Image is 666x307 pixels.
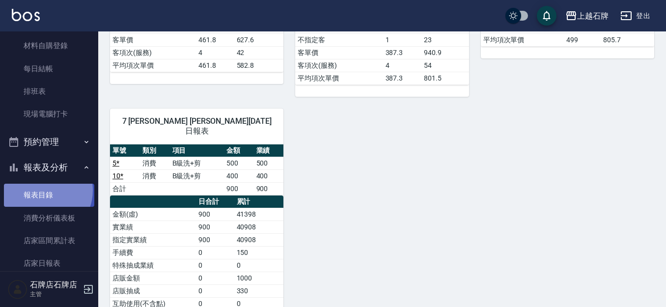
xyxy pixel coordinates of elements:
td: 店販金額 [110,272,196,284]
td: 805.7 [601,33,654,46]
td: 0 [196,246,234,259]
td: 特殊抽成業績 [110,259,196,272]
td: 900 [196,221,234,233]
td: 500 [224,157,254,169]
td: 實業績 [110,221,196,233]
img: Logo [12,9,40,21]
td: 平均項次單價 [110,59,196,72]
p: 主管 [30,290,80,299]
th: 業績 [254,144,284,157]
td: 900 [224,182,254,195]
td: 330 [234,284,284,297]
td: 0 [234,259,284,272]
button: 登出 [616,7,654,25]
td: 店販抽成 [110,284,196,297]
th: 項目 [170,144,224,157]
td: 900 [196,233,234,246]
td: 400 [254,169,284,182]
td: 42 [234,46,284,59]
td: 平均項次單價 [481,33,564,46]
img: Person [8,279,28,299]
span: 7 [PERSON_NAME] [PERSON_NAME][DATE] 日報表 [122,116,272,136]
button: 預約管理 [4,129,94,155]
td: 900 [254,182,284,195]
td: 400 [224,169,254,182]
td: 940.9 [421,46,469,59]
td: 387.3 [383,46,422,59]
td: 1000 [234,272,284,284]
td: 消費 [140,169,170,182]
td: B級洗+剪 [170,157,224,169]
th: 累計 [234,195,284,208]
th: 單號 [110,144,140,157]
td: 客單價 [110,33,196,46]
td: 41398 [234,208,284,221]
button: 報表及分析 [4,155,94,180]
td: 461.8 [196,59,234,72]
td: 900 [196,208,234,221]
td: 582.8 [234,59,284,72]
th: 金額 [224,144,254,157]
th: 類別 [140,144,170,157]
td: 387.3 [383,72,422,84]
td: 1 [383,33,422,46]
td: 4 [196,46,234,59]
td: 500 [254,157,284,169]
td: 消費 [140,157,170,169]
td: 801.5 [421,72,469,84]
h5: 石牌店石牌店 [30,280,80,290]
td: 客項次(服務) [295,59,383,72]
td: 40908 [234,233,284,246]
td: 不指定客 [295,33,383,46]
td: 0 [196,284,234,297]
td: 指定實業績 [110,233,196,246]
a: 材料自購登錄 [4,34,94,57]
div: 上越石牌 [577,10,609,22]
a: 消費分析儀表板 [4,207,94,229]
td: 金額(虛) [110,208,196,221]
td: 54 [421,59,469,72]
td: 客項次(服務) [110,46,196,59]
th: 日合計 [196,195,234,208]
table: a dense table [110,144,283,195]
td: B級洗+剪 [170,169,224,182]
td: 4 [383,59,422,72]
a: 報表目錄 [4,184,94,206]
td: 客單價 [295,46,383,59]
a: 每日結帳 [4,57,94,80]
td: 40908 [234,221,284,233]
td: 手續費 [110,246,196,259]
td: 150 [234,246,284,259]
td: 499 [564,33,601,46]
td: 461.8 [196,33,234,46]
button: save [537,6,556,26]
td: 合計 [110,182,140,195]
button: 上越石牌 [561,6,612,26]
td: 627.6 [234,33,284,46]
td: 0 [196,259,234,272]
a: 店家日報表 [4,252,94,275]
a: 現場電腦打卡 [4,103,94,125]
td: 23 [421,33,469,46]
a: 店家區間累計表 [4,229,94,252]
td: 0 [196,272,234,284]
td: 平均項次單價 [295,72,383,84]
a: 排班表 [4,80,94,103]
